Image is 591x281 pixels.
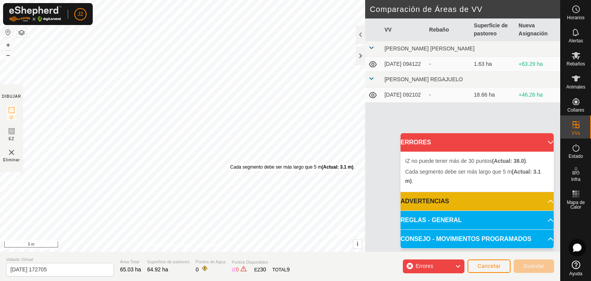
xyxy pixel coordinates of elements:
[232,266,248,274] div: IZ
[566,62,585,66] span: Rebaños
[401,211,554,229] p-accordion-header: REGLAS - GENERAL
[6,256,114,263] span: Vallado Virtual
[17,28,26,37] button: Capas del Mapa
[516,18,560,41] th: Nueva Asignación
[147,266,169,273] span: 64.92 ha
[569,154,583,159] span: Estado
[567,108,584,112] span: Collares
[384,76,463,82] span: [PERSON_NAME] REGAJUELO
[120,266,141,273] span: 65.03 ha
[429,91,467,99] div: -
[471,57,516,72] td: 1.63 ha
[492,158,526,164] b: (Actual: 38.0)
[567,15,584,20] span: Horarios
[120,259,141,265] span: Área Total
[569,38,583,43] span: Alertas
[236,266,239,273] span: 0
[287,266,290,273] span: 9
[7,148,16,157] img: VV
[405,169,541,184] span: Cada segmento debe ser más largo que 5 m .
[401,230,554,248] p-accordion-header: CONSEJO - MOVIMIENTOS PROGRAMADOS
[357,241,358,247] span: i
[561,258,591,279] a: Ayuda
[514,259,554,273] button: Guardar
[401,197,449,206] span: ADVERTENCIAS
[10,115,14,120] span: IZ
[196,259,226,265] span: Puntos de Agua
[254,266,266,274] div: EZ
[569,271,583,276] span: Ayuda
[401,152,554,192] p-accordion-content: ERRORES
[566,85,585,89] span: Animales
[381,18,426,41] th: VV
[260,266,266,273] span: 30
[3,50,13,60] button: –
[381,87,426,103] td: [DATE] 092102
[471,18,516,41] th: Superficie de pastoreo
[2,94,21,99] div: DIBUJAR
[384,45,474,52] span: [PERSON_NAME] [PERSON_NAME]
[381,57,426,72] td: [DATE] 094122
[523,263,544,269] span: Guardar
[9,136,15,142] span: EZ
[401,138,431,147] span: ERRORES
[272,266,290,274] div: TOTAL
[370,5,560,14] h2: Comparación de Áreas de VV
[232,259,290,266] span: Puntos Disponibles
[429,60,467,68] div: -
[9,6,62,22] img: Logo Gallagher
[3,28,13,37] button: Restablecer Mapa
[197,242,222,249] a: Contáctenos
[353,240,362,248] button: i
[401,192,554,211] p-accordion-header: ADVERTENCIAS
[571,131,580,135] span: VVs
[571,177,580,182] span: Infra
[230,164,355,171] div: Cada segmento debe ser más largo que 5 m .
[147,259,190,265] span: Superficie de pastoreo
[3,157,20,163] span: Eliminar
[401,133,554,152] p-accordion-header: ERRORES
[405,158,528,164] span: IZ no puede tener más de 30 puntos .
[196,266,199,273] span: 0
[426,18,471,41] th: Rebaño
[143,242,187,249] a: Política de Privacidad
[3,40,13,50] button: +
[322,164,354,170] b: (Actual: 3.1 m)
[471,87,516,103] td: 18.66 ha
[467,259,511,273] button: Cancelar
[563,200,589,209] span: Mapa de Calor
[516,57,560,72] td: +63.29 ha
[416,263,433,269] span: Errores
[516,87,560,103] td: +46.26 ha
[78,10,83,18] span: J2
[477,263,501,269] span: Cancelar
[401,234,531,244] span: CONSEJO - MOVIMIENTOS PROGRAMADOS
[401,216,462,225] span: REGLAS - GENERAL
[405,169,541,184] b: (Actual: 3.1 m)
